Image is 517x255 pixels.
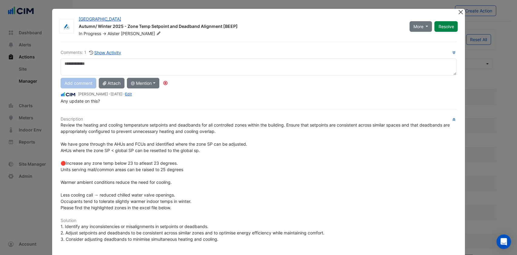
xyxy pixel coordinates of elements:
[99,78,124,88] button: Attach
[79,16,121,22] a: [GEOGRAPHIC_DATA]
[61,224,324,242] span: 1. Identify any inconsistencies or misalignments in setpoints or deadbands. 2. Adjust setpoints a...
[61,117,457,122] h6: Description
[121,31,162,37] span: [PERSON_NAME]
[60,24,74,30] img: Airmaster Australia
[125,92,132,96] a: Edit
[61,49,122,56] div: Comments: 1
[89,49,122,56] button: Show Activity
[127,78,159,88] button: @ Mention
[413,23,423,30] span: More
[79,23,402,31] div: Autumn/ Winter 2025 - Zone Temp Setpoint and Deadband Alignment [BEEP]
[163,80,168,86] div: Tooltip anchor
[457,9,464,15] button: Close
[78,91,132,97] small: [PERSON_NAME] - -
[108,31,120,36] span: Alister
[61,122,451,210] span: Review the heating and cooling temperature setpoints and deadbands for all controlled zones withi...
[496,234,511,249] div: Open Intercom Messenger
[61,91,76,98] img: CIM
[79,31,101,36] span: In Progress
[61,218,457,223] h6: Solution
[434,21,458,32] button: Resolve
[409,21,432,32] button: More
[61,98,100,104] span: Any update on this?
[111,92,122,96] span: 2025-08-06 14:44:47
[102,31,106,36] span: ->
